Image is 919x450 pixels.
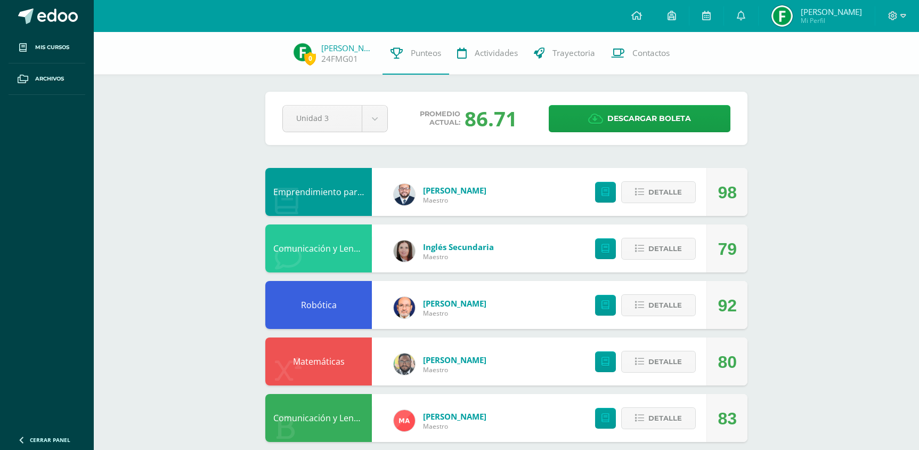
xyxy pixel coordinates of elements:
[718,282,737,330] div: 92
[648,295,682,315] span: Detalle
[394,297,415,318] img: 6b7a2a75a6c7e6282b1a1fdce061224c.png
[35,75,64,83] span: Archivos
[475,47,518,59] span: Actividades
[423,252,494,261] span: Maestro
[411,47,441,59] span: Punteos
[321,43,375,53] a: [PERSON_NAME]
[449,32,526,75] a: Actividades
[718,395,737,443] div: 83
[9,32,85,63] a: Mis cursos
[283,106,387,132] a: Unidad 3
[265,394,372,442] div: Comunicación y Lenguaje, Idioma Español
[420,110,460,127] span: Promedio actual:
[394,240,415,262] img: 8af0450cf43d44e38c4a1497329761f3.png
[549,105,730,132] a: Descargar boleta
[292,42,313,63] img: d75a0d7f342e31b277280e3f59aba681.png
[718,168,737,216] div: 98
[801,6,862,17] span: [PERSON_NAME]
[265,168,372,216] div: Emprendimiento para la Productividad
[423,365,486,374] span: Maestro
[648,408,682,428] span: Detalle
[265,281,372,329] div: Robótica
[321,53,358,65] a: 24FMG01
[621,351,696,373] button: Detalle
[552,47,595,59] span: Trayectoria
[621,181,696,203] button: Detalle
[423,196,486,205] span: Maestro
[423,298,486,309] span: [PERSON_NAME]
[383,32,449,75] a: Punteos
[632,47,670,59] span: Contactos
[718,225,737,273] div: 79
[771,5,793,27] img: d75a0d7f342e31b277280e3f59aba681.png
[648,182,682,202] span: Detalle
[394,184,415,205] img: eaa624bfc361f5d4e8a554d75d1a3cf6.png
[648,352,682,372] span: Detalle
[648,239,682,259] span: Detalle
[621,238,696,260] button: Detalle
[423,242,494,252] span: Inglés Secundaria
[423,309,486,318] span: Maestro
[9,63,85,95] a: Archivos
[296,106,348,131] span: Unidad 3
[265,337,372,385] div: Matemáticas
[304,52,316,65] span: 0
[423,422,486,431] span: Maestro
[801,16,862,25] span: Mi Perfil
[265,224,372,272] div: Comunicación y Lenguaje, Idioma Extranjero Inglés
[30,436,70,444] span: Cerrar panel
[35,43,69,52] span: Mis cursos
[621,294,696,316] button: Detalle
[526,32,603,75] a: Trayectoria
[394,410,415,431] img: 0fd6451cf16eae051bb176b5d8bc5f11.png
[465,105,517,132] span: 86.71
[423,411,486,422] span: [PERSON_NAME]
[607,106,691,132] span: Descargar boleta
[603,32,678,75] a: Contactos
[621,407,696,429] button: Detalle
[423,185,486,196] span: [PERSON_NAME]
[394,353,415,375] img: 712781701cd376c1a616437b5c60ae46.png
[423,355,486,365] span: [PERSON_NAME]
[718,338,737,386] div: 80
